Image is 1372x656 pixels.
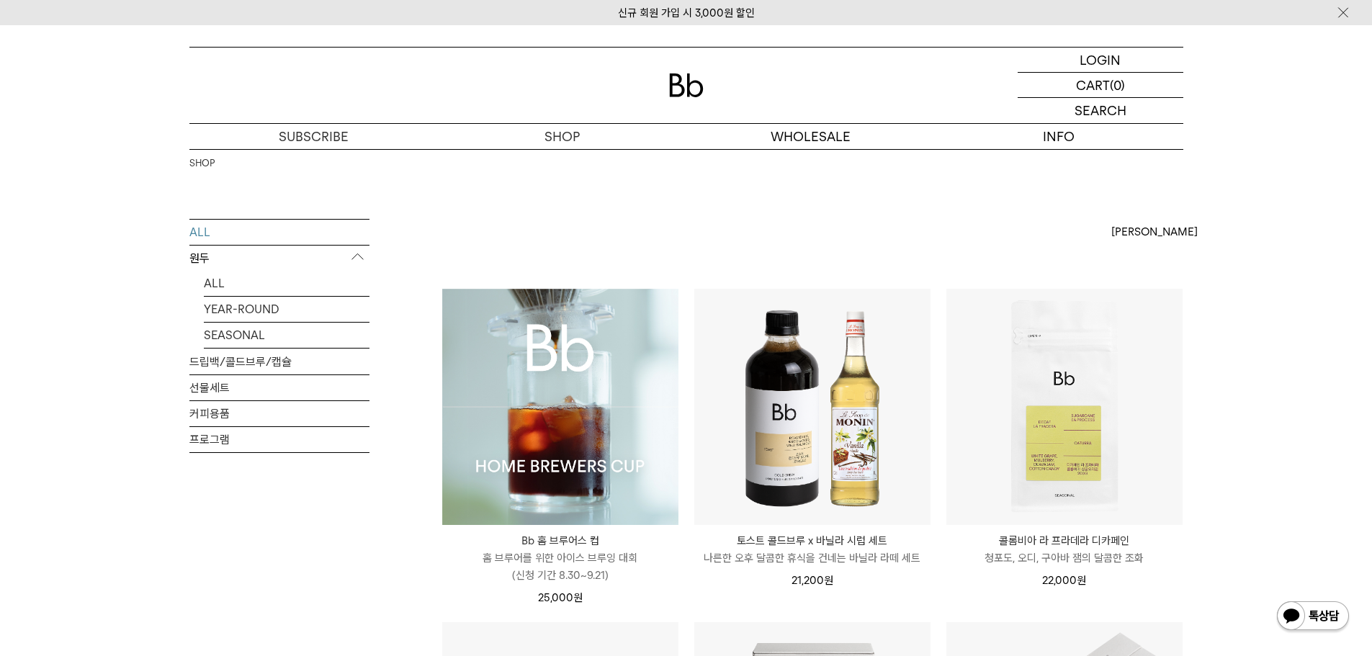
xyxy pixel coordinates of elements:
[538,591,583,604] span: 25,000
[442,289,678,525] a: Bb 홈 브루어스 컵
[1018,73,1183,98] a: CART (0)
[1018,48,1183,73] a: LOGIN
[189,246,369,271] p: 원두
[669,73,704,97] img: 로고
[946,532,1183,549] p: 콜롬비아 라 프라데라 디카페인
[442,532,678,584] a: Bb 홈 브루어스 컵 홈 브루어를 위한 아이스 브루잉 대회(신청 기간 8.30~9.21)
[442,549,678,584] p: 홈 브루어를 위한 아이스 브루잉 대회 (신청 기간 8.30~9.21)
[694,532,931,567] a: 토스트 콜드브루 x 바닐라 시럽 세트 나른한 오후 달콤한 휴식을 건네는 바닐라 라떼 세트
[824,574,833,587] span: 원
[1077,574,1086,587] span: 원
[204,271,369,296] a: ALL
[1076,73,1110,97] p: CART
[189,401,369,426] a: 커피용품
[694,532,931,549] p: 토스트 콜드브루 x 바닐라 시럽 세트
[189,156,215,171] a: SHOP
[946,289,1183,525] img: 콜롬비아 라 프라데라 디카페인
[1042,574,1086,587] span: 22,000
[438,124,686,149] a: SHOP
[1111,223,1198,241] span: [PERSON_NAME]
[442,289,678,525] img: 1000001223_add2_021.jpg
[694,549,931,567] p: 나른한 오후 달콤한 휴식을 건네는 바닐라 라떼 세트
[946,549,1183,567] p: 청포도, 오디, 구아바 잼의 달콤한 조화
[618,6,755,19] a: 신규 회원 가입 시 3,000원 할인
[442,532,678,549] p: Bb 홈 브루어스 컵
[189,375,369,400] a: 선물세트
[1110,73,1125,97] p: (0)
[189,220,369,245] a: ALL
[189,427,369,452] a: 프로그램
[792,574,833,587] span: 21,200
[1080,48,1121,72] p: LOGIN
[189,349,369,374] a: 드립백/콜드브루/캡슐
[946,532,1183,567] a: 콜롬비아 라 프라데라 디카페인 청포도, 오디, 구아바 잼의 달콤한 조화
[1075,98,1126,123] p: SEARCH
[1275,600,1350,634] img: 카카오톡 채널 1:1 채팅 버튼
[694,289,931,525] img: 토스트 콜드브루 x 바닐라 시럽 세트
[204,297,369,322] a: YEAR-ROUND
[686,124,935,149] p: WHOLESALE
[204,323,369,348] a: SEASONAL
[573,591,583,604] span: 원
[935,124,1183,149] p: INFO
[189,124,438,149] a: SUBSCRIBE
